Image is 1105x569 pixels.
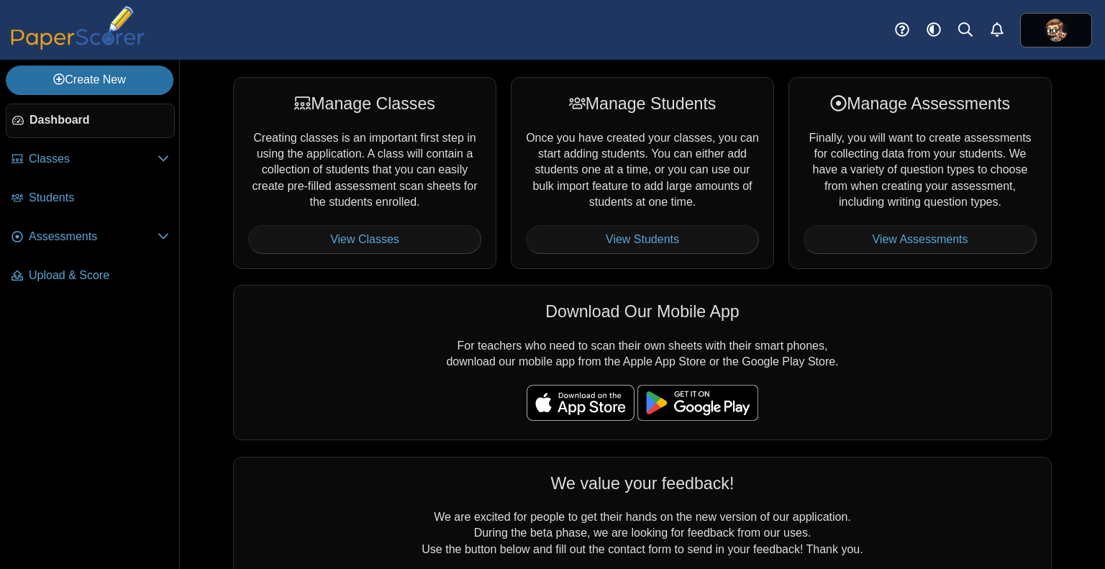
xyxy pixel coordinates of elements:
div: Creating classes is an important first step in using the application. A class will contain a coll... [233,77,496,269]
span: Classes [29,151,158,167]
div: Finally, you will want to create assessments for collecting data from your students. We have a va... [788,77,1052,269]
a: View Classes [248,225,481,254]
div: Once you have created your classes, you can start adding students. You can either add students on... [511,77,774,269]
span: Dashboard [29,112,168,128]
img: google-play-badge.png [637,385,758,421]
a: ps.CA9DutIbuwpXCXUj [1020,13,1092,47]
a: Assessments [6,220,175,255]
div: We value your feedback! [248,472,1037,495]
span: Students [29,190,169,206]
div: Manage Students [526,92,759,115]
a: Students [6,181,175,216]
span: Assessments [29,229,158,245]
a: Upload & Score [6,259,175,293]
img: PaperScorer [6,6,150,50]
div: Download Our Mobile App [248,300,1037,323]
a: View Students [526,225,759,254]
a: View Assessments [804,225,1037,254]
div: For teachers who need to scan their own sheets with their smart phones, download our mobile app f... [233,285,1052,440]
span: Logan Janes - MRH Faculty [1045,19,1068,42]
a: Create New [6,65,173,94]
a: Alerts [981,14,1013,46]
span: Upload & Score [29,268,169,283]
a: Classes [6,142,175,177]
div: Manage Assessments [804,92,1037,115]
a: Dashboard [6,104,175,138]
div: Manage Classes [248,92,481,115]
img: apple-store-badge.svg [527,385,635,421]
img: ps.CA9DutIbuwpXCXUj [1045,19,1068,42]
a: PaperScorer [6,40,150,52]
